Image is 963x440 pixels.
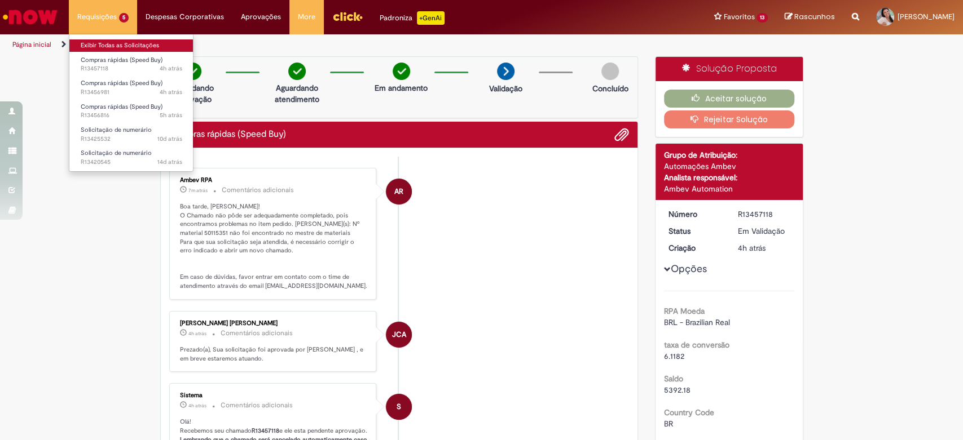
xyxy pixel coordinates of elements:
[81,149,152,157] span: Solicitação de numerário
[157,158,182,166] span: 14d atrás
[614,127,629,142] button: Adicionar anexos
[69,147,194,168] a: Aberto R13420545 : Solicitação de numerário
[69,124,194,145] a: Aberto R13425532 : Solicitação de numerário
[392,321,406,348] span: JCA
[664,419,673,429] span: BR
[386,322,412,348] div: Julia Casellatto Antonioli
[69,101,194,122] a: Aberto R13456816 : Compras rápidas (Speed Buy)
[157,135,182,143] time: 18/08/2025 15:44:16
[386,394,412,420] div: System
[738,242,790,254] div: 28/08/2025 11:21:50
[157,158,182,166] time: 15/08/2025 12:04:40
[738,243,766,253] span: 4h atrás
[180,320,368,327] div: [PERSON_NAME] [PERSON_NAME]
[898,12,955,21] span: [PERSON_NAME]
[785,12,835,23] a: Rascunhos
[241,11,281,23] span: Aprovações
[386,179,412,205] div: Ambev RPA
[664,149,794,161] div: Grupo de Atribuição:
[660,208,729,220] dt: Número
[664,90,794,108] button: Aceitar solução
[394,178,403,205] span: AR
[169,130,286,140] h2: Compras rápidas (Speed Buy) Histórico de tíquete
[601,63,619,80] img: img-circle-grey.png
[160,88,182,96] span: 4h atrás
[664,183,794,194] div: Ambev Automation
[270,82,324,105] p: Aguardando atendimento
[656,57,803,81] div: Solução Proposta
[81,64,182,73] span: R13457118
[12,40,51,49] a: Página inicial
[180,177,368,184] div: Ambev RPA
[664,407,714,417] b: Country Code
[81,111,182,120] span: R13456816
[160,111,182,119] span: 5h atrás
[119,13,129,23] span: 5
[664,374,683,384] b: Saldo
[188,330,206,337] time: 28/08/2025 11:40:53
[180,392,368,399] div: Sistema
[69,39,194,52] a: Exibir Todas as Solicitações
[8,34,634,55] ul: Trilhas de página
[794,11,835,22] span: Rascunhos
[77,11,117,23] span: Requisições
[81,56,162,64] span: Compras rápidas (Speed Buy)
[417,11,445,25] p: +GenAi
[660,242,729,254] dt: Criação
[738,225,790,237] div: Em Validação
[393,63,410,80] img: check-circle-green.png
[664,385,691,395] span: 5392.18
[738,243,766,253] time: 28/08/2025 11:21:50
[180,345,368,363] p: Prezado(a), Sua solicitação foi aprovada por [PERSON_NAME] , e em breve estaremos atuando.
[188,402,206,409] time: 28/08/2025 11:22:03
[81,126,152,134] span: Solicitação de numerário
[160,64,182,73] time: 28/08/2025 11:21:52
[738,208,790,220] div: R13457118
[157,135,182,143] span: 10d atrás
[397,393,401,420] span: S
[81,158,182,167] span: R13420545
[222,185,294,195] small: Comentários adicionais
[1,6,59,28] img: ServiceNow
[332,8,363,25] img: click_logo_yellow_360x200.png
[664,110,794,128] button: Rejeitar Solução
[664,172,794,183] div: Analista responsável:
[664,306,705,316] b: RPA Moeda
[664,351,684,361] span: 6.1182
[160,64,182,73] span: 4h atrás
[160,111,182,119] time: 28/08/2025 10:47:42
[664,161,794,172] div: Automações Ambev
[288,63,306,80] img: check-circle-green.png
[81,103,162,111] span: Compras rápidas (Speed Buy)
[81,88,182,97] span: R13456981
[180,202,368,291] p: Boa tarde, [PERSON_NAME]! O Chamado não pôde ser adequadamente completado, pois encontramos probl...
[489,83,522,94] p: Validação
[660,225,729,237] dt: Status
[592,83,628,94] p: Concluído
[188,402,206,409] span: 4h atrás
[69,77,194,98] a: Aberto R13456981 : Compras rápidas (Speed Buy)
[380,11,445,25] div: Padroniza
[160,88,182,96] time: 28/08/2025 11:06:47
[188,330,206,337] span: 4h atrás
[146,11,224,23] span: Despesas Corporativas
[81,135,182,144] span: R13425532
[723,11,754,23] span: Favoritos
[664,317,730,327] span: BRL - Brazilian Real
[81,79,162,87] span: Compras rápidas (Speed Buy)
[757,13,768,23] span: 13
[69,54,194,75] a: Aberto R13457118 : Compras rápidas (Speed Buy)
[188,187,208,194] span: 7m atrás
[252,426,279,435] b: R13457118
[188,187,208,194] time: 28/08/2025 15:14:32
[69,34,194,172] ul: Requisições
[221,328,293,338] small: Comentários adicionais
[298,11,315,23] span: More
[664,340,729,350] b: taxa de conversão
[221,401,293,410] small: Comentários adicionais
[497,63,515,80] img: arrow-next.png
[375,82,428,94] p: Em andamento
